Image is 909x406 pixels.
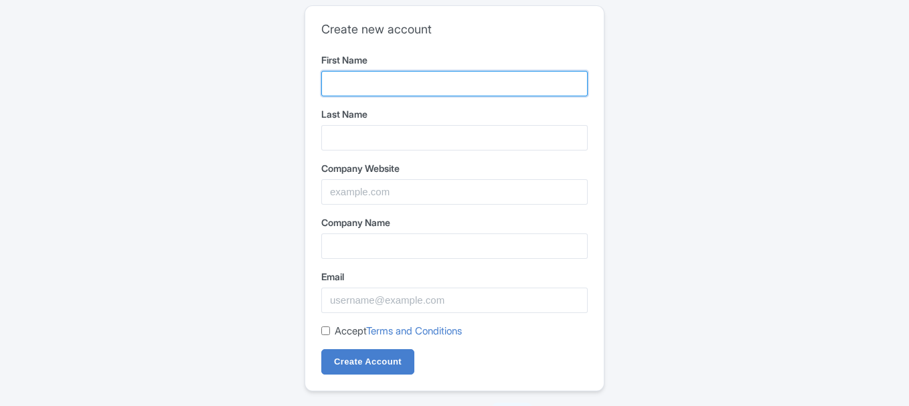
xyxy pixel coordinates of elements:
[321,288,588,313] input: username@example.com
[321,179,588,205] input: example.com
[321,215,588,229] label: Company Name
[335,324,462,339] label: Accept
[321,270,588,284] label: Email
[321,161,588,175] label: Company Website
[366,324,462,337] a: Terms and Conditions
[321,107,588,121] label: Last Name
[321,22,588,37] h2: Create new account
[321,53,588,67] label: First Name
[321,349,414,375] input: Create Account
